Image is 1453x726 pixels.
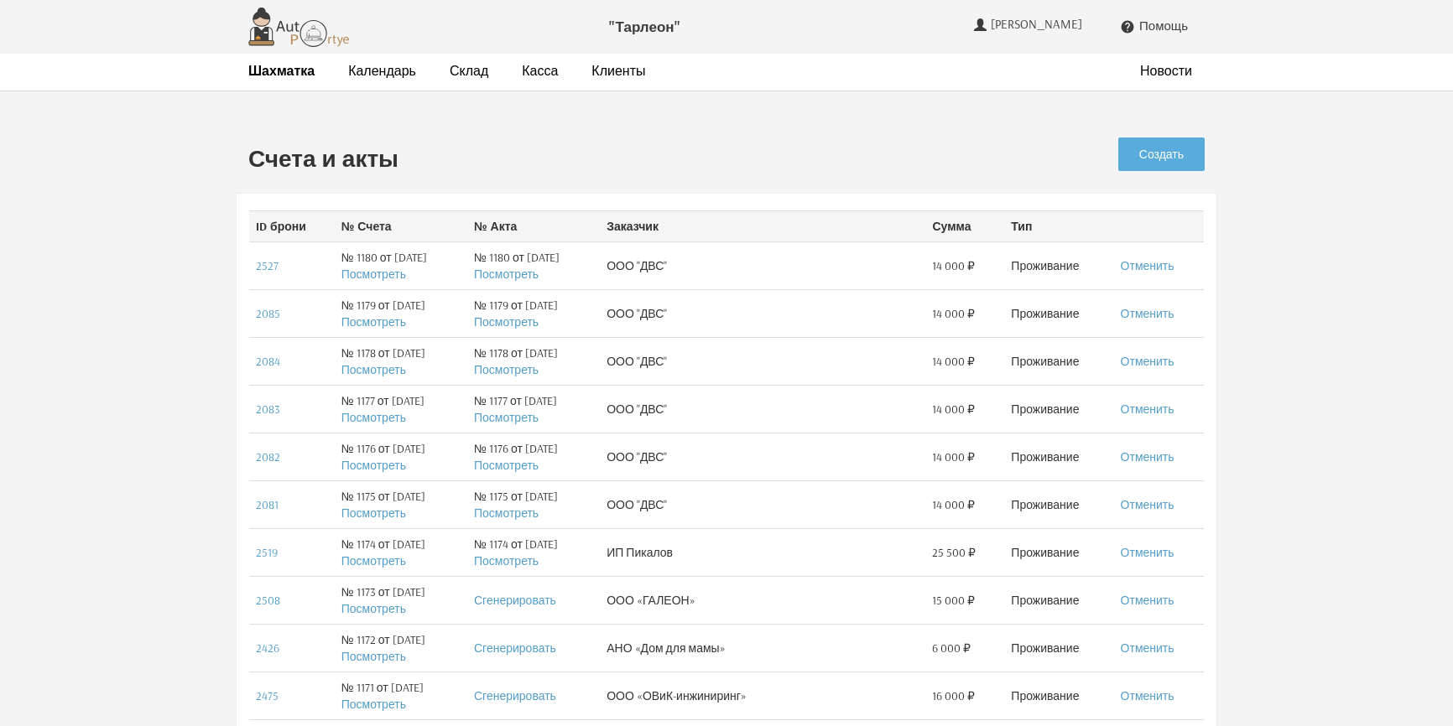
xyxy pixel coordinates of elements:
[600,672,925,719] td: ООО «ОВиК-инжиниринг»
[474,314,539,329] a: Посмотреть
[348,62,416,80] a: Календарь
[474,553,539,568] a: Посмотреть
[932,401,975,417] span: 14 000 ₽
[474,593,556,608] a: Сгенерировать
[474,458,539,473] a: Посмотреть
[474,688,556,703] a: Сгенерировать
[1004,433,1113,480] td: Проживание
[341,506,406,521] a: Посмотреть
[1121,640,1174,656] a: Отменить
[1120,19,1135,34] i: 
[474,267,539,282] a: Посмотреть
[932,305,975,322] span: 14 000 ₽
[1118,137,1205,171] a: Создать
[467,241,600,289] td: № 1180 от [DATE]
[1121,593,1174,608] a: Отменить
[256,640,279,656] a: 2426
[335,480,467,528] td: № 1175 от [DATE]
[1004,672,1113,719] td: Проживание
[256,497,279,512] a: 2081
[1139,18,1188,34] span: Помощь
[341,267,406,282] a: Посмотреть
[341,697,406,712] a: Посмотреть
[256,258,279,273] a: 2527
[341,458,406,473] a: Посмотреть
[256,306,280,321] a: 2085
[932,496,975,513] span: 14 000 ₽
[467,337,600,385] td: № 1178 от [DATE]
[335,672,467,719] td: № 1171 от [DATE]
[450,62,488,80] a: Склад
[600,337,925,385] td: ООО "ДВС"
[341,314,406,329] a: Посмотреть
[600,289,925,337] td: ООО "ДВС"
[1004,480,1113,528] td: Проживание
[341,649,406,664] a: Посмотреть
[600,480,925,528] td: ООО "ДВС"
[1004,241,1113,289] td: Проживание
[591,62,645,80] a: Клиенты
[1140,62,1192,80] a: Новости
[600,528,925,576] td: ИП Пикалов
[335,385,467,433] td: № 1177 от [DATE]
[467,385,600,433] td: № 1177 от [DATE]
[932,592,975,609] span: 15 000 ₽
[335,624,467,672] td: № 1172 от [DATE]
[256,545,278,560] a: 2519
[1004,528,1113,576] td: Проживание
[341,362,406,377] a: Посмотреть
[335,528,467,576] td: № 1174 от [DATE]
[474,506,539,521] a: Посмотреть
[1121,545,1174,560] a: Отменить
[932,640,971,656] span: 6 000 ₽
[925,210,1004,241] th: Сумма
[1121,497,1174,512] a: Отменить
[932,353,975,370] span: 14 000 ₽
[474,640,556,656] a: Сгенерировать
[467,433,600,480] td: № 1176 от [DATE]
[1121,688,1174,703] a: Отменить
[474,410,539,425] a: Посмотреть
[256,688,279,703] a: 2475
[248,146,960,172] h2: Счета и акты
[341,553,406,568] a: Посмотреть
[1121,258,1174,273] a: Отменить
[1004,385,1113,433] td: Проживание
[467,528,600,576] td: № 1174 от [DATE]
[256,593,280,608] a: 2508
[341,410,406,425] a: Посмотреть
[600,624,925,672] td: АНО «Дом для мамы»
[1121,306,1174,321] a: Отменить
[1004,576,1113,624] td: Проживание
[1004,289,1113,337] td: Проживание
[256,354,280,369] a: 2084
[1121,354,1174,369] a: Отменить
[335,576,467,624] td: № 1173 от [DATE]
[1004,337,1113,385] td: Проживание
[335,241,467,289] td: № 1180 от [DATE]
[341,601,406,616] a: Посмотреть
[256,402,280,417] a: 2083
[991,17,1086,32] span: [PERSON_NAME]
[335,433,467,480] td: № 1176 от [DATE]
[600,433,925,480] td: ООО "ДВС"
[1121,402,1174,417] a: Отменить
[932,544,976,561] span: 25 500 ₽
[467,480,600,528] td: № 1175 от [DATE]
[1004,624,1113,672] td: Проживание
[248,62,315,79] strong: Шахматка
[249,210,335,241] th: ID брони
[932,687,975,704] span: 16 000 ₽
[1004,210,1113,241] th: Тип
[335,210,467,241] th: № Счета
[600,385,925,433] td: ООО "ДВС"
[600,241,925,289] td: ООО "ДВС"
[256,449,280,464] a: 2082
[600,210,925,241] th: Заказчик
[932,257,975,274] span: 14 000 ₽
[522,62,558,80] a: Касса
[467,289,600,337] td: № 1179 от [DATE]
[932,449,975,465] span: 14 000 ₽
[467,210,600,241] th: № Акта
[335,337,467,385] td: № 1178 от [DATE]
